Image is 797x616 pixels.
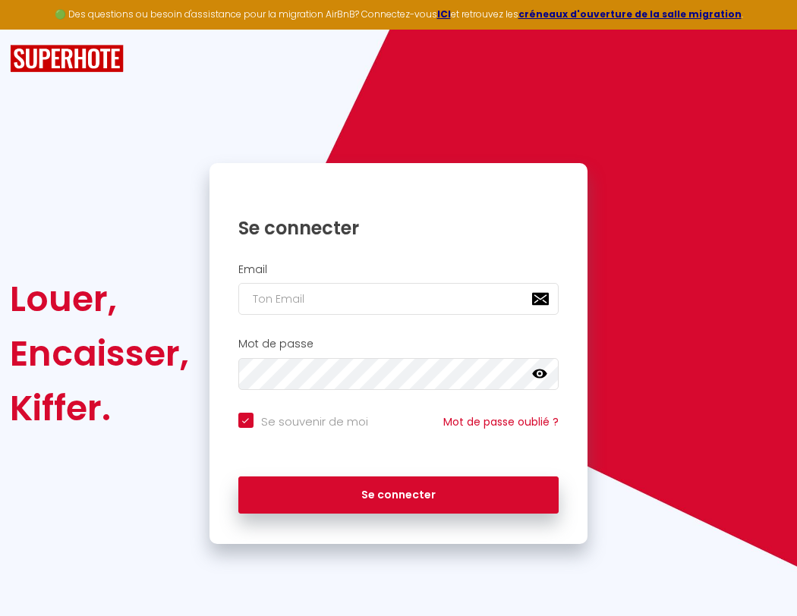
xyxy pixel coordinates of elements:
[238,283,559,315] input: Ton Email
[443,414,559,429] a: Mot de passe oublié ?
[238,216,559,240] h1: Se connecter
[238,338,559,350] h2: Mot de passe
[238,263,559,276] h2: Email
[518,8,742,20] a: créneaux d'ouverture de la salle migration
[10,381,189,435] div: Kiffer.
[10,45,124,73] img: SuperHote logo
[437,8,451,20] a: ICI
[10,326,189,381] div: Encaisser,
[238,476,559,514] button: Se connecter
[10,272,189,326] div: Louer,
